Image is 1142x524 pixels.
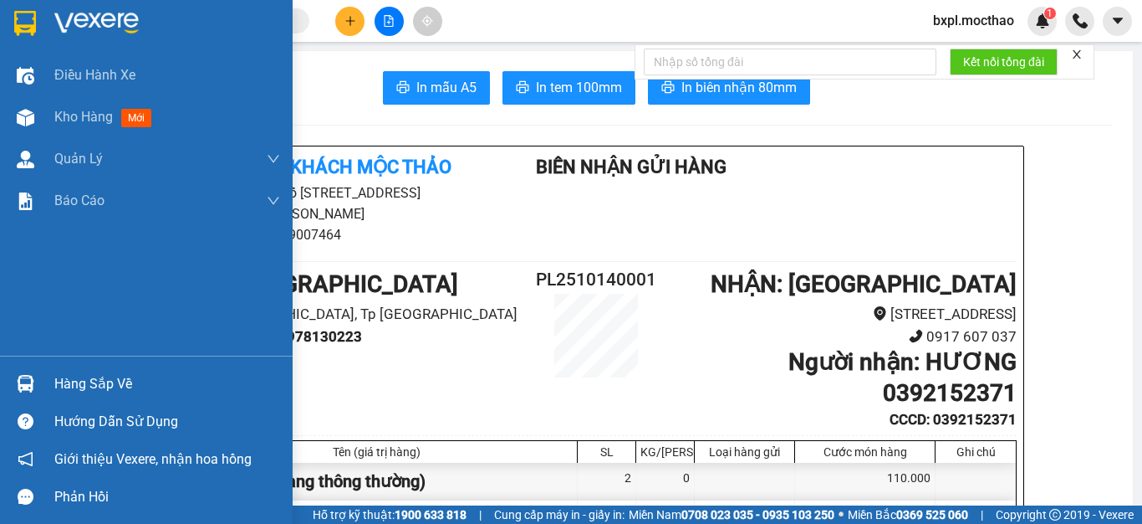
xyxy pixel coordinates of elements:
[383,71,490,105] button: printerIn mẫu A5
[1103,7,1132,36] button: caret-down
[799,445,930,459] div: Cước món hàng
[795,463,936,501] div: 110.000
[18,451,33,467] span: notification
[54,485,280,510] div: Phản hồi
[536,157,726,177] b: Biên Nhận Gửi Hàng
[681,77,797,98] span: In biên nhận 80mm
[873,306,887,321] span: environment
[848,506,968,524] span: Miền Bắc
[176,463,578,501] div: 1 SỌT+1TX (Hàng thông thường)
[313,506,466,524] span: Hỗ trợ kỹ thuật:
[666,326,1017,348] li: 0917 607 037
[963,53,1044,71] span: Kết nối tổng đài
[890,411,1017,428] b: CCCD : 0392152371
[54,409,280,434] div: Hướng dẫn sử dụng
[54,372,280,397] div: Hàng sắp về
[176,270,458,298] b: GỬI : [GEOGRAPHIC_DATA]
[666,303,1017,326] li: [STREET_ADDRESS]
[17,109,34,126] img: warehouse-icon
[396,80,410,96] span: printer
[267,194,280,208] span: down
[383,15,395,27] span: file-add
[54,109,113,125] span: Kho hàng
[479,506,482,524] span: |
[494,506,625,524] span: Cung cấp máy in - giấy in:
[176,224,487,245] li: 19007464
[909,329,923,343] span: phone
[950,49,1058,75] button: Kết nối tổng đài
[1073,13,1088,28] img: phone-icon
[17,67,34,85] img: warehouse-icon
[699,445,790,459] div: Loại hàng gửi
[54,64,135,85] span: Điều hành xe
[17,193,34,210] img: solution-icon
[1035,13,1050,28] img: icon-new-feature
[54,449,252,470] span: Giới thiệu Vexere, nhận hoa hồng
[54,148,103,169] span: Quản Lý
[18,414,33,429] span: question-circle
[14,11,36,36] img: logo-vxr
[920,10,1027,31] span: bxpl.mocthao
[264,157,451,177] b: Xe khách Mộc Thảo
[395,508,466,521] strong: 1900 633 818
[18,489,33,505] span: message
[536,77,622,98] span: In tem 100mm
[1044,8,1056,19] sup: 1
[516,80,529,96] span: printer
[344,15,356,27] span: plus
[526,266,666,294] h2: PL2510140001
[375,7,404,36] button: file-add
[788,348,1017,406] b: Người nhận : HƯƠNG 0392152371
[636,463,695,501] div: 0
[1049,509,1061,521] span: copyright
[681,508,834,521] strong: 0708 023 035 - 0935 103 250
[176,182,487,224] li: Số [STREET_ADDRESS][PERSON_NAME]
[648,71,810,105] button: printerIn biên nhận 80mm
[661,80,675,96] span: printer
[267,152,280,166] span: down
[413,7,442,36] button: aim
[416,77,477,98] span: In mẫu A5
[582,445,631,459] div: SL
[940,445,1012,459] div: Ghi chú
[421,15,433,27] span: aim
[629,506,834,524] span: Miền Nam
[17,375,34,393] img: warehouse-icon
[1110,13,1125,28] span: caret-down
[896,508,968,521] strong: 0369 525 060
[176,303,526,326] li: 1A, [GEOGRAPHIC_DATA], Tp [GEOGRAPHIC_DATA]
[711,270,1017,298] b: NHẬN : [GEOGRAPHIC_DATA]
[502,71,635,105] button: printerIn tem 100mm
[839,511,844,518] span: ⚪️
[17,151,34,168] img: warehouse-icon
[1047,8,1053,19] span: 1
[1071,49,1083,60] span: close
[121,109,151,127] span: mới
[644,49,936,75] input: Nhập số tổng đài
[54,190,105,211] span: Báo cáo
[181,445,573,459] div: Tên (giá trị hàng)
[640,445,690,459] div: KG/[PERSON_NAME]
[578,463,636,501] div: 2
[981,506,983,524] span: |
[335,7,365,36] button: plus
